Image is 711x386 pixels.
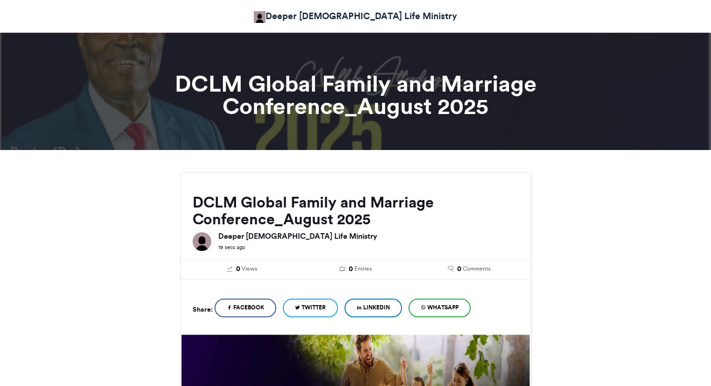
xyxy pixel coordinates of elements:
h5: Share: [193,303,213,315]
span: Comments [463,264,490,273]
img: Obafemi Bello [254,11,266,23]
span: Twitter [302,303,326,312]
img: Deeper Christian Life Ministry [193,232,211,251]
span: LinkedIn [363,303,390,312]
span: WhatsApp [427,303,459,312]
a: 0 Entries [306,264,405,274]
span: 0 [349,264,353,274]
a: Facebook [215,299,276,317]
h1: DCLM Global Family and Marriage Conference_August 2025 [96,72,615,117]
small: 19 secs ago [218,244,245,250]
span: 0 [457,264,461,274]
a: WhatsApp [409,299,471,317]
a: LinkedIn [345,299,402,317]
span: 0 [236,264,240,274]
span: Views [242,264,257,273]
a: Deeper [DEMOGRAPHIC_DATA] Life Ministry [254,9,457,23]
a: 0 Comments [419,264,519,274]
h2: DCLM Global Family and Marriage Conference_August 2025 [193,194,519,228]
a: Twitter [283,299,338,317]
h6: Deeper [DEMOGRAPHIC_DATA] Life Ministry [218,232,519,240]
a: 0 Views [193,264,292,274]
span: Facebook [233,303,264,312]
span: Entries [354,264,372,273]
